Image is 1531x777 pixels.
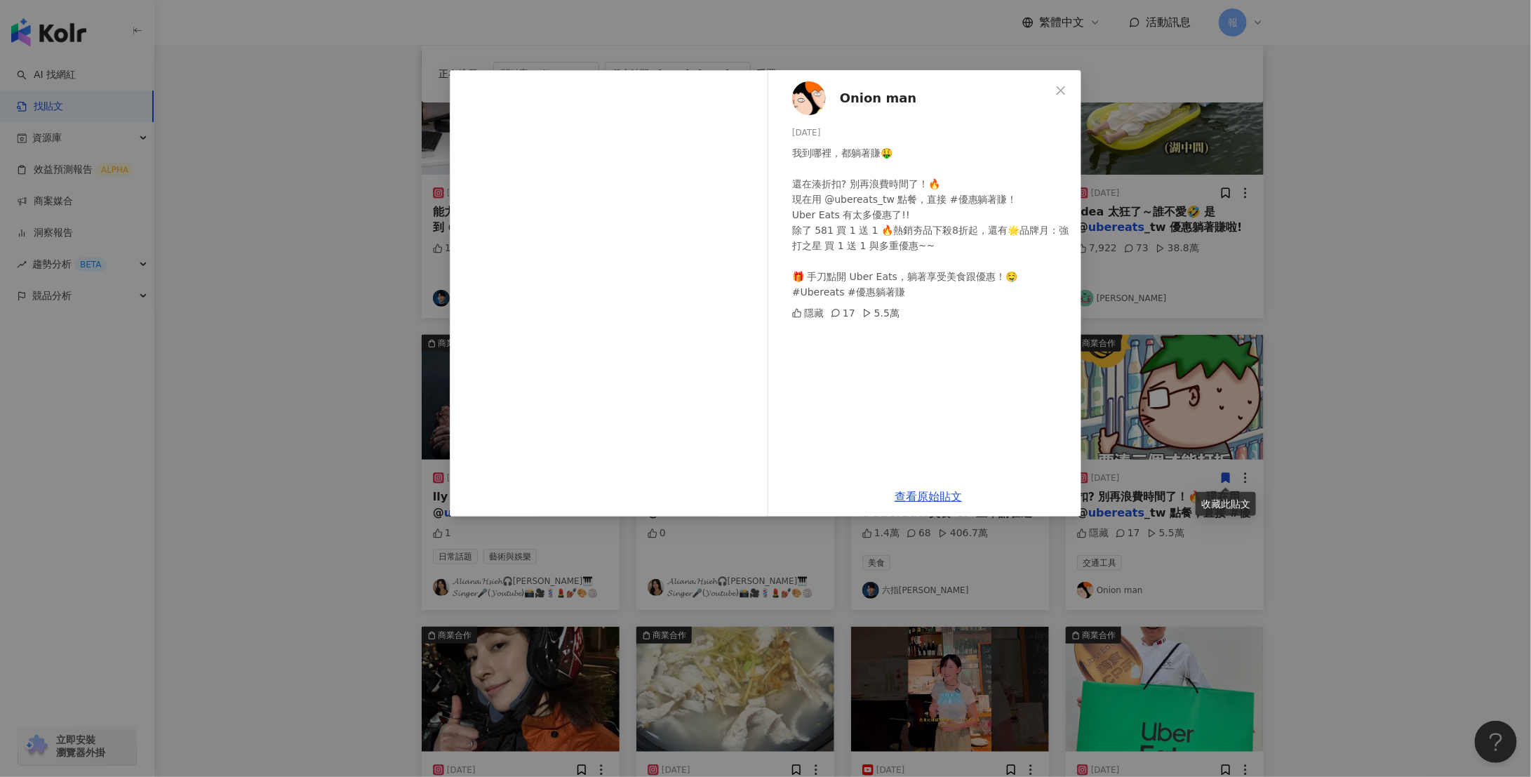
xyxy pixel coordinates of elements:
[792,81,1050,115] a: KOL AvatarOnion man
[831,305,855,321] div: 17
[792,81,826,115] img: KOL Avatar
[1196,492,1256,516] div: 收藏此貼文
[1047,77,1075,105] button: Close
[895,490,962,503] a: 查看原始貼文
[792,145,1070,300] div: 我到哪裡，都躺著賺🤑 還在湊折扣? 別再浪費時間了！🔥 現在用 @ubereats_tw 點餐，直接 #優惠躺著賺！ Uber Eats 有太多優惠了!! 除了 581 買 1 送 1 🔥熱銷夯...
[1055,85,1067,96] span: close
[792,126,1070,140] div: [DATE]
[862,305,900,321] div: 5.5萬
[840,88,916,108] span: Onion man
[792,305,824,321] div: 隱藏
